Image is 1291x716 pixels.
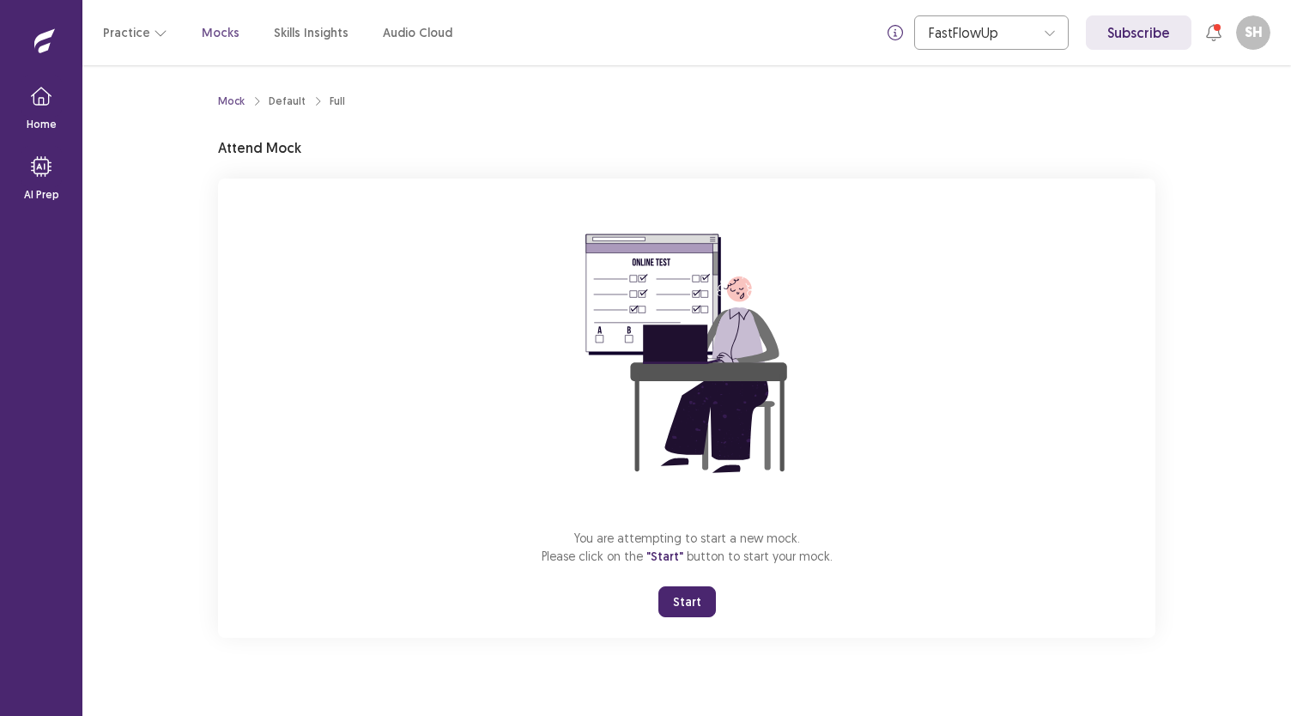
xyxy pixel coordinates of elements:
a: Audio Cloud [383,24,452,42]
a: Mocks [202,24,239,42]
a: Mock [218,94,245,109]
p: AI Prep [24,187,59,203]
p: Attend Mock [218,137,301,158]
button: Start [658,586,716,617]
a: Subscribe [1086,15,1191,50]
button: info [880,17,911,48]
p: You are attempting to start a new mock. Please click on the button to start your mock. [542,529,833,566]
p: Home [27,117,57,132]
div: Full [330,94,345,109]
button: Practice [103,17,167,48]
a: Skills Insights [274,24,349,42]
img: attend-mock [532,199,841,508]
nav: breadcrumb [218,94,345,109]
button: SH [1236,15,1270,50]
span: "Start" [646,549,683,564]
div: Default [269,94,306,109]
div: FastFlowUp [929,16,1035,49]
